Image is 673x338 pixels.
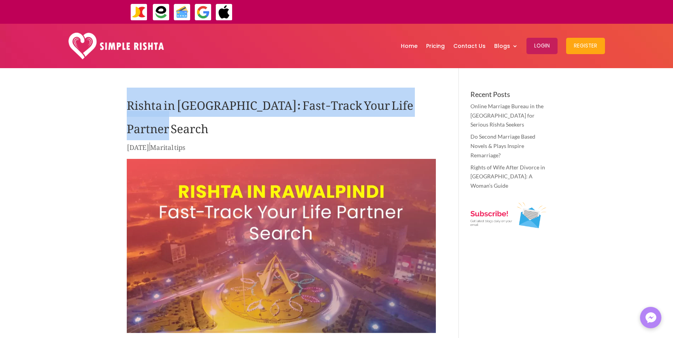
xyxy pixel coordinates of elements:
img: Rishta in Rawalpindi [127,159,436,333]
a: Rights of Wife After Divorce in [GEOGRAPHIC_DATA]: A Woman’s Guide [470,164,545,189]
a: Marital tips [150,137,185,154]
div: Domain: [DOMAIN_NAME] [20,20,86,26]
a: Register [566,26,605,66]
img: ApplePay-icon [215,4,233,21]
a: Do Second Marriage Based Novels & Plays Inspire Remarriage? [470,133,535,158]
div: ایپ میں پیمنٹ صرف گوگل پے اور ایپل پے کے ذریعے ممکن ہے۔ ، یا کریڈٹ کارڈ کے ذریعے ویب سائٹ پر ہوگی۔ [257,7,592,16]
div: Keywords by Traffic [86,46,131,51]
p: | [127,141,436,157]
img: logo_orange.svg [12,12,19,19]
img: EasyPaisa-icon [152,4,170,21]
button: Register [566,38,605,54]
strong: ایزی پیسہ [386,5,403,18]
h4: Recent Posts [470,91,546,102]
div: Domain Overview [30,46,70,51]
a: Blogs [494,26,518,66]
a: Contact Us [453,26,486,66]
img: Credit Cards [173,4,191,21]
img: tab_domain_overview_orange.svg [21,45,27,51]
img: Messenger [643,310,659,326]
span: [DATE] [127,137,149,154]
div: v 4.0.25 [22,12,38,19]
img: tab_keywords_by_traffic_grey.svg [77,45,84,51]
img: JazzCash-icon [130,4,148,21]
a: Online Marriage Bureau in the [GEOGRAPHIC_DATA] for Serious Rishta Seekers [470,103,544,128]
a: Home [401,26,418,66]
img: website_grey.svg [12,20,19,26]
img: GooglePay-icon [194,4,212,21]
a: Pricing [426,26,445,66]
a: Login [526,26,558,66]
strong: جاز کیش [405,5,421,18]
h1: Rishta in [GEOGRAPHIC_DATA]: Fast-Track Your Life Partner Search [127,91,436,141]
button: Login [526,38,558,54]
